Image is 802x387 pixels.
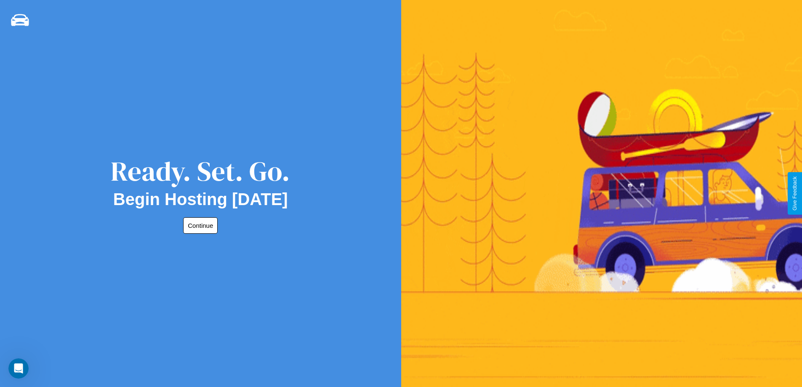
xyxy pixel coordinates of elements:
[792,176,798,211] div: Give Feedback
[8,358,29,379] iframe: Intercom live chat
[113,190,288,209] h2: Begin Hosting [DATE]
[111,152,290,190] div: Ready. Set. Go.
[183,217,218,234] button: Continue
